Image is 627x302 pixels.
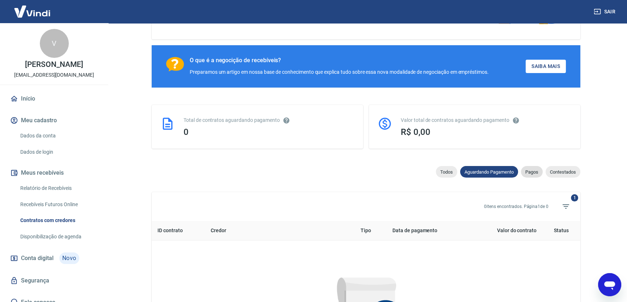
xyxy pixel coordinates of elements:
div: O que é a negocição de recebíveis? [190,57,489,64]
span: Filtros [557,198,575,215]
span: Novo [59,252,79,264]
div: Todos [436,166,457,178]
a: Conta digitalNovo [9,250,100,267]
th: ID contrato [152,221,205,241]
th: Credor [205,221,355,241]
p: [PERSON_NAME] [25,61,83,68]
a: Saiba Mais [526,60,566,73]
p: [EMAIL_ADDRESS][DOMAIN_NAME] [14,71,94,79]
a: Dados da conta [17,128,100,143]
span: Aguardando Pagamento [460,169,518,175]
th: Data de pagamento [387,221,468,241]
a: Recebíveis Futuros Online [17,197,100,212]
span: Conta digital [21,253,54,263]
svg: Esses contratos não se referem à Vindi, mas sim a outras instituições. [283,117,290,124]
div: Total de contratos aguardando pagamento [184,116,354,124]
div: V [40,29,69,58]
a: Disponibilização de agenda [17,229,100,244]
a: Contratos com credores [17,213,100,228]
iframe: Botão para abrir a janela de mensagens [598,273,621,296]
svg: O valor comprometido não se refere a pagamentos pendentes na Vindi e sim como garantia a outras i... [512,117,519,124]
th: Status [542,221,580,241]
div: Preparamos um artigo em nossa base de conhecimento que explica tudo sobre essa nova modalidade de... [190,68,489,76]
span: Pagos [521,169,543,175]
div: Pagos [521,166,543,178]
div: 0 [184,127,354,137]
a: Dados de login [17,145,100,159]
img: Ícone com um ponto de interrogação. [166,57,184,72]
div: Valor total de contratos aguardando pagamento [401,116,572,124]
th: Valor do contrato [468,221,542,241]
img: Vindi [9,0,56,22]
button: Sair [592,5,618,18]
a: Início [9,91,100,107]
span: 1 [571,194,578,201]
p: 0 itens encontrados. Página 1 de 0 [484,203,548,210]
th: Tipo [355,221,387,241]
div: Aguardando Pagamento [460,166,518,178]
button: Meus recebíveis [9,165,100,181]
a: Relatório de Recebíveis [17,181,100,196]
span: R$ 0,00 [401,127,430,137]
button: Meu cadastro [9,112,100,128]
span: Todos [436,169,457,175]
span: Contestados [546,169,580,175]
div: Contestados [546,166,580,178]
a: Segurança [9,273,100,289]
